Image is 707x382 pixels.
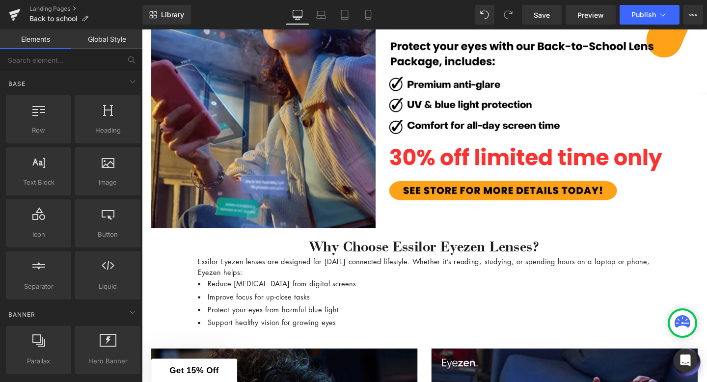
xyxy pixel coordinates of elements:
[631,11,656,19] span: Publish
[71,29,142,49] a: Global Style
[59,261,535,273] li: Reduce [MEDICAL_DATA] from digital screens
[10,346,100,371] div: Get 15% Off
[309,5,333,25] a: Laptop
[29,354,81,363] span: Get 15% Off
[9,125,68,136] span: Row
[9,356,68,366] span: Parallax
[78,356,137,366] span: Hero Banner
[29,15,78,23] span: Back to school
[683,5,703,25] button: More
[475,5,494,25] button: Undo
[566,5,616,25] a: Preview
[620,5,680,25] button: Publish
[9,281,68,292] span: Separator
[9,177,68,188] span: Text Block
[7,310,36,319] span: Banner
[9,229,68,240] span: Icon
[7,79,27,88] span: Base
[10,218,584,238] h3: Why Choose Essilor Eyezen Lenses?
[78,177,137,188] span: Image
[142,5,191,25] a: New Library
[78,229,137,240] span: Button
[674,349,697,372] div: Open Intercom Messenger
[59,302,535,314] li: Support healthy vision for growing eyes
[356,5,380,25] a: Mobile
[29,5,142,13] a: Landing Pages
[78,281,137,292] span: Liquid
[59,238,535,261] div: Essilor Eyezen lenses are designed for [DATE] connected lifestyle. Whether it’s reading, studying...
[577,10,604,20] span: Preview
[59,288,535,300] li: Protect your eyes from harmful blue light
[286,5,309,25] a: Desktop
[534,10,550,20] span: Save
[161,10,184,19] span: Library
[333,5,356,25] a: Tablet
[78,125,137,136] span: Heading
[59,275,535,287] li: Improve focus for up-close tasks
[498,5,518,25] button: Redo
